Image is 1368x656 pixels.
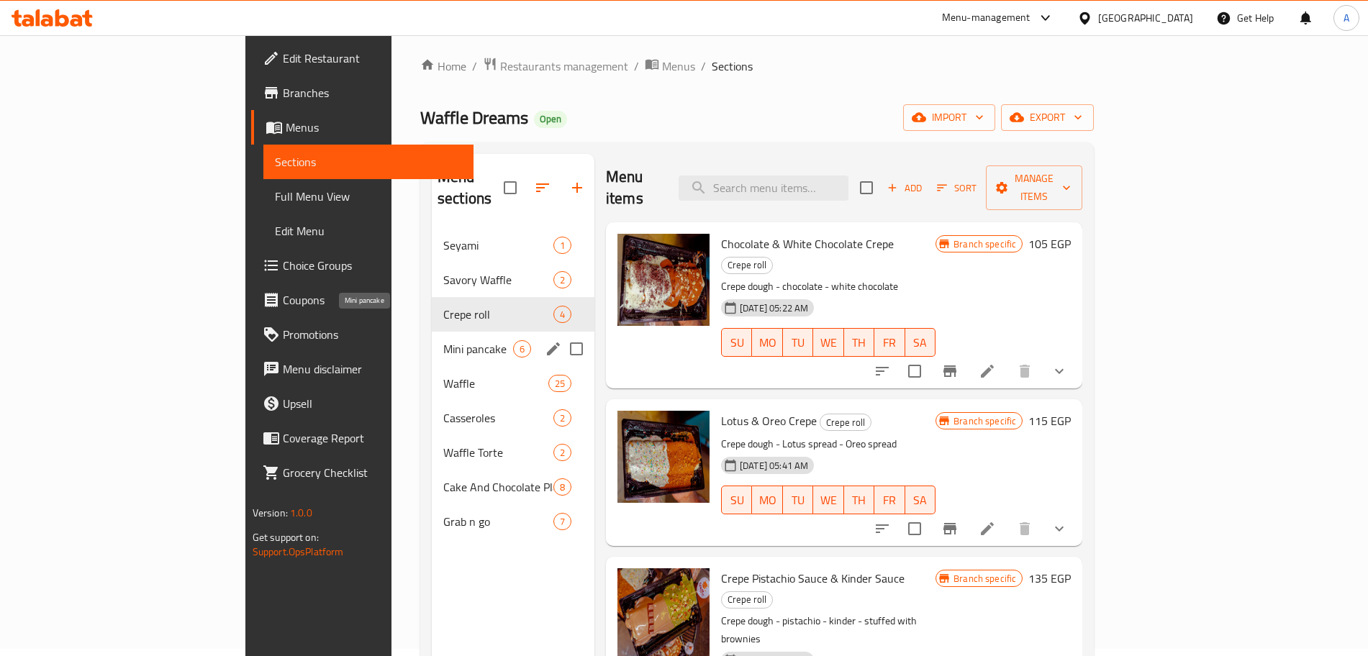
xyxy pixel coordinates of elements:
[275,153,462,170] span: Sections
[554,480,571,494] span: 8
[548,375,571,392] div: items
[443,409,553,427] span: Casseroles
[443,237,553,254] span: Seyami
[1028,568,1071,588] h6: 135 EGP
[752,486,782,514] button: MO
[290,504,312,522] span: 1.0.0
[1042,354,1077,388] button: show more
[283,429,462,447] span: Coverage Report
[263,179,474,214] a: Full Menu View
[263,145,474,179] a: Sections
[905,486,936,514] button: SA
[865,511,900,546] button: sort-choices
[928,177,986,199] span: Sort items
[986,165,1082,210] button: Manage items
[553,306,571,323] div: items
[911,490,930,511] span: SA
[851,173,882,203] span: Select section
[549,377,571,391] span: 25
[844,328,874,357] button: TH
[443,306,553,323] span: Crepe roll
[443,478,553,496] span: Cake And Chocolate Platters
[948,237,1022,251] span: Branch specific
[701,58,706,75] li: /
[820,414,871,431] span: Crepe roll
[933,354,967,388] button: Branch-specific-item
[554,239,571,252] span: 1
[432,366,594,401] div: Waffle25
[721,257,773,274] div: Crepe roll
[534,111,567,128] div: Open
[783,486,813,514] button: TU
[483,57,628,76] a: Restaurants management
[937,180,977,196] span: Sort
[513,340,531,357] div: items
[1001,104,1094,131] button: export
[1013,109,1082,127] span: export
[443,513,553,530] span: Grab n go
[1098,10,1193,26] div: [GEOGRAPHIC_DATA]
[432,332,594,366] div: Mini pancake6edit
[263,214,474,248] a: Edit Menu
[865,354,900,388] button: sort-choices
[251,283,474,317] a: Coupons
[1028,411,1071,431] h6: 115 EGP
[844,486,874,514] button: TH
[514,342,530,356] span: 6
[283,84,462,101] span: Branches
[617,411,710,503] img: Lotus & Oreo Crepe
[1042,511,1077,546] button: show more
[554,515,571,529] span: 7
[554,308,571,322] span: 4
[1007,354,1042,388] button: delete
[997,170,1071,206] span: Manage items
[553,513,571,530] div: items
[752,328,782,357] button: MO
[275,188,462,205] span: Full Menu View
[721,591,773,609] div: Crepe roll
[606,166,661,209] h2: Menu items
[942,9,1030,27] div: Menu-management
[283,326,462,343] span: Promotions
[554,446,571,460] span: 2
[1051,520,1068,537] svg: Show Choices
[948,572,1022,586] span: Branch specific
[880,332,899,353] span: FR
[560,170,594,205] button: Add section
[275,222,462,240] span: Edit Menu
[874,486,905,514] button: FR
[1344,10,1349,26] span: A
[813,328,843,357] button: WE
[734,301,814,315] span: [DATE] 05:22 AM
[905,328,936,357] button: SA
[495,173,525,203] span: Select all sections
[734,459,814,473] span: [DATE] 05:41 AM
[979,520,996,537] a: Edit menu item
[882,177,928,199] span: Add item
[789,332,807,353] span: TU
[721,612,936,648] p: Crepe dough - pistachio - kinder - stuffed with brownies
[721,486,752,514] button: SU
[420,101,528,134] span: Waffle Dreams
[251,352,474,386] a: Menu disclaimer
[251,455,474,490] a: Grocery Checklist
[903,104,995,131] button: import
[885,180,924,196] span: Add
[432,470,594,504] div: Cake And Chocolate Platters8
[721,568,905,589] span: Crepe Pistachio Sauce & Kinder Sauce
[251,421,474,455] a: Coverage Report
[534,113,567,125] span: Open
[443,444,553,461] span: Waffle Torte
[874,328,905,357] button: FR
[283,257,462,274] span: Choice Groups
[662,58,695,75] span: Menus
[850,490,869,511] span: TH
[1007,511,1042,546] button: delete
[443,375,548,392] span: Waffle
[721,233,894,255] span: Chocolate & White Chocolate Crepe
[882,177,928,199] button: Add
[251,110,474,145] a: Menus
